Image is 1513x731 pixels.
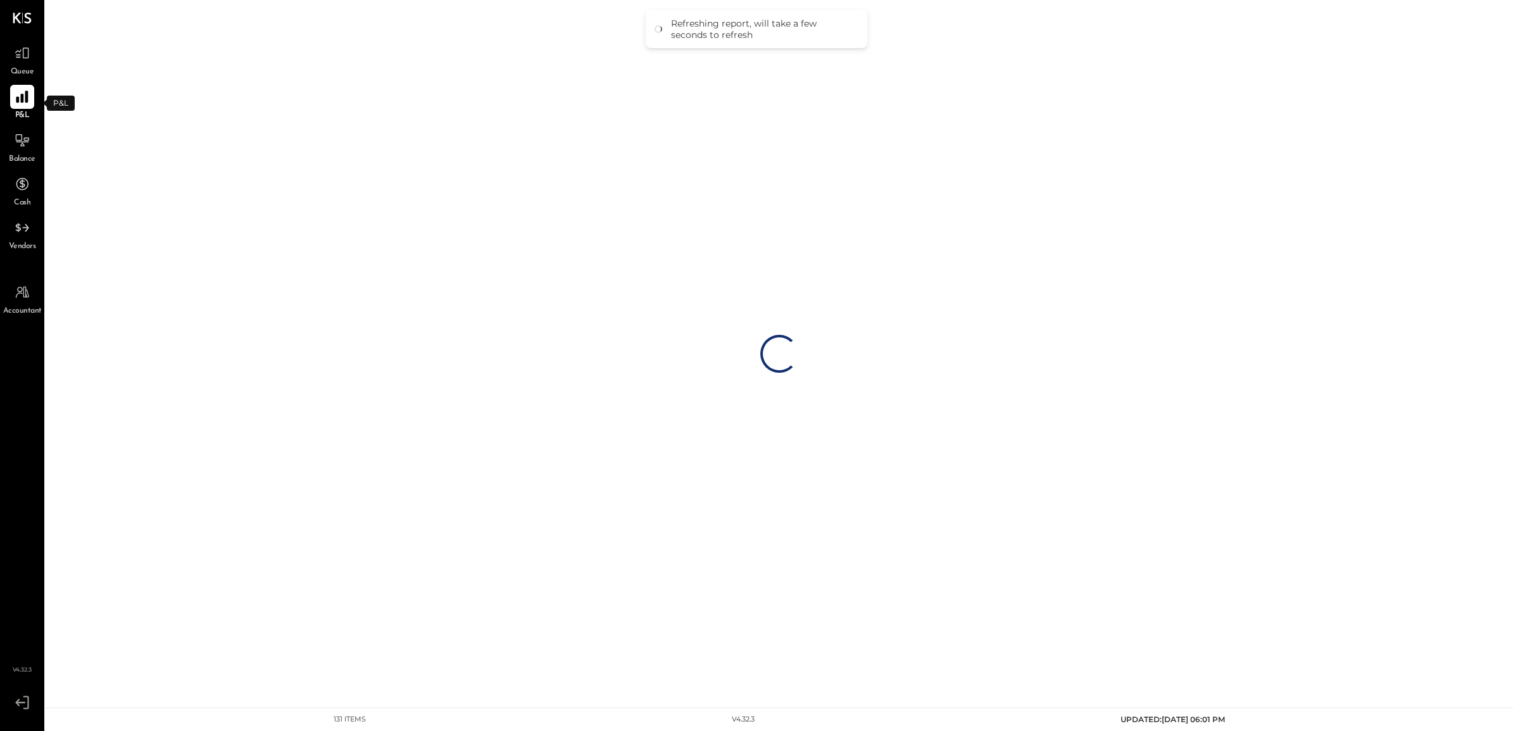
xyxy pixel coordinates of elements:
[1121,715,1225,724] span: UPDATED: [DATE] 06:01 PM
[1,172,44,209] a: Cash
[1,128,44,165] a: Balance
[1,216,44,253] a: Vendors
[14,197,30,209] span: Cash
[9,154,35,165] span: Balance
[1,41,44,78] a: Queue
[15,110,30,122] span: P&L
[1,85,44,122] a: P&L
[9,241,36,253] span: Vendors
[47,96,75,111] div: P&L
[732,715,755,725] div: v 4.32.3
[11,66,34,78] span: Queue
[334,715,366,725] div: 131 items
[3,306,42,317] span: Accountant
[1,280,44,317] a: Accountant
[671,18,855,41] div: Refreshing report, will take a few seconds to refresh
